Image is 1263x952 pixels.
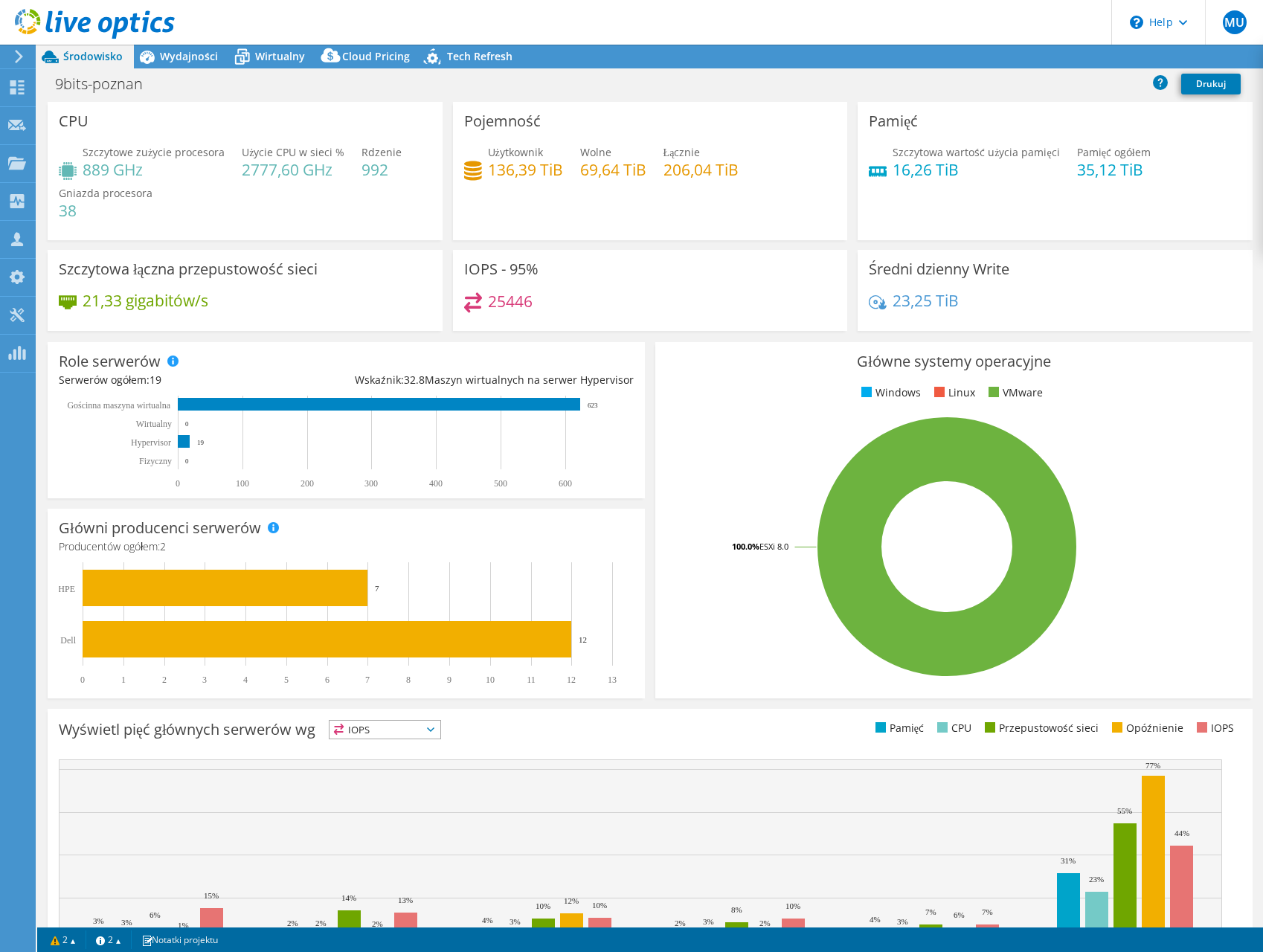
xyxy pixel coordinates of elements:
a: 2 [86,930,132,949]
text: 0 [80,675,85,685]
text: 6 [325,675,330,685]
span: Rdzenie [361,145,402,159]
text: HPE [58,584,75,594]
span: Pamięć ogółem [1077,145,1151,159]
span: Środowisko [63,49,123,63]
a: 2 [40,930,86,949]
li: Przepustowość sieci [981,720,1099,736]
text: 2% [372,919,383,928]
tspan: 100.0% [732,541,759,552]
h4: 16,26 TiB [893,161,1059,178]
h4: Producentów ogółem: [59,538,634,555]
span: Wolne [580,145,611,159]
text: 10 [486,675,495,685]
text: 44% [1174,829,1189,837]
text: 4% [870,915,881,924]
text: 3% [121,918,132,927]
h4: 35,12 TiB [1077,161,1151,178]
h4: 21,33 gigabitów/s [83,292,208,309]
text: 31% [1061,856,1076,865]
a: Notatki projektu [131,930,228,949]
text: Hypervisor [131,437,171,448]
text: 500 [494,478,507,489]
h4: 23,25 TiB [893,292,959,309]
span: Gniazda procesora [59,186,152,200]
text: 2% [759,919,771,927]
li: Linux [931,385,975,401]
text: Gościnna maszyna wirtualna [67,400,170,411]
text: 10% [592,901,607,910]
text: 14% [341,893,356,902]
h3: Role serwerów [59,353,161,370]
text: 8% [731,905,742,914]
h3: Główni producenci serwerów [59,520,261,536]
text: 600 [559,478,572,489]
h4: 2777,60 GHz [242,161,344,178]
h3: Główne systemy operacyjne [666,353,1241,370]
span: Wydajności [160,49,218,63]
h3: Szczytowa łączna przepustowość sieci [59,261,318,277]
h3: Pojemność [464,113,541,129]
h3: CPU [59,113,89,129]
text: Wirtualny [136,419,172,429]
li: CPU [933,720,971,736]
text: 12% [564,896,579,905]
h3: Pamięć [869,113,918,129]
h4: 992 [361,161,402,178]
text: 55% [1117,806,1132,815]
text: 4 [243,675,248,685]
text: 10% [536,901,550,910]
div: Wskaźnik: Maszyn wirtualnych na serwer Hypervisor [346,372,633,388]
text: 0 [176,478,180,489]
li: VMware [985,385,1043,401]
text: 13 [608,675,617,685]
span: Użycie CPU w sieci % [242,145,344,159]
span: Szczytowa wartość użycia pamięci [893,145,1059,159]
text: 19 [197,439,205,446]
a: Drukuj [1181,74,1241,94]
span: 32.8 [404,373,425,387]
text: 2% [315,919,327,927]
span: 19 [150,373,161,387]
text: 1 [121,675,126,685]
text: 12 [579,635,587,644]
text: 23% [1089,875,1104,884]
h4: 136,39 TiB [488,161,563,178]
span: 2 [160,539,166,553]
li: Pamięć [872,720,924,736]
text: 11 [527,675,536,685]
text: 300 [364,478,378,489]
text: 4% [482,916,493,924]
tspan: ESXi 8.0 [759,541,788,552]
li: Opóźnienie [1108,720,1183,736]
text: 7 [365,675,370,685]
h3: IOPS - 95% [464,261,539,277]
text: 2% [675,919,686,927]
text: 9 [447,675,451,685]
text: 2 [162,675,167,685]
span: Szczytowe zużycie procesora [83,145,225,159]
svg: \n [1130,16,1143,29]
text: 623 [588,402,598,409]
text: 8 [406,675,411,685]
text: 1% [178,921,189,930]
h4: 25446 [488,293,533,309]
text: Dell [60,635,76,646]
span: Wirtualny [255,49,305,63]
text: 15% [204,891,219,900]
text: 0 [185,420,189,428]
text: 13% [398,895,413,904]
text: 5 [284,675,289,685]
text: 100 [236,478,249,489]
span: Tech Refresh [447,49,512,63]
text: 77% [1145,761,1160,770]
text: 6% [150,910,161,919]
text: 200 [301,478,314,489]
text: 7% [925,907,936,916]
text: Fizyczny [139,456,172,466]
h1: 9bits-poznan [48,76,166,92]
h4: 206,04 TiB [663,161,739,178]
li: IOPS [1193,720,1234,736]
h4: 38 [59,202,152,219]
text: 3% [703,917,714,926]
